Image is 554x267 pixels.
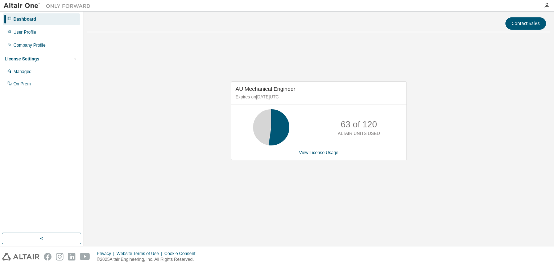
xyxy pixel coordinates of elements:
p: Expires on [DATE] UTC [236,94,400,100]
p: 63 of 120 [341,118,377,131]
div: Cookie Consent [164,251,199,257]
div: License Settings [5,56,39,62]
img: facebook.svg [44,253,51,260]
img: linkedin.svg [68,253,75,260]
div: On Prem [13,81,31,87]
img: instagram.svg [56,253,63,260]
p: © 2025 Altair Engineering, Inc. All Rights Reserved. [97,257,200,263]
div: Dashboard [13,16,36,22]
img: altair_logo.svg [2,253,40,260]
div: Company Profile [13,42,46,48]
div: Managed [13,69,32,75]
a: View License Usage [299,150,339,155]
span: AU Mechanical Engineer [236,86,295,92]
div: User Profile [13,29,36,35]
p: ALTAIR UNITS USED [338,131,380,137]
img: youtube.svg [80,253,90,260]
div: Website Terms of Use [116,251,164,257]
div: Privacy [97,251,116,257]
button: Contact Sales [505,17,546,30]
img: Altair One [4,2,94,9]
